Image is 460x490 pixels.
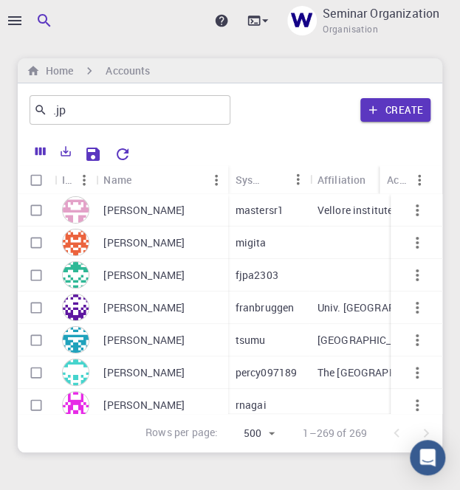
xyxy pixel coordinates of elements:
img: avatar [62,359,89,386]
p: migita [236,235,267,250]
button: Save Explorer Settings [78,139,108,169]
button: Columns [28,139,53,163]
div: Icon [55,165,96,194]
div: System Name [228,165,310,194]
div: System Name [236,165,263,194]
button: Sort [365,168,389,191]
div: Affiliation [317,165,366,194]
p: tsumu [236,333,266,348]
div: Name [103,165,131,194]
p: 1–269 of 269 [303,426,367,441]
img: avatar [62,391,89,418]
div: Actions [380,165,431,194]
p: Univ. [GEOGRAPHIC_DATA] [317,300,429,315]
h6: Home [40,63,73,79]
p: [PERSON_NAME] [103,365,185,380]
div: Actions [387,165,408,194]
p: [PERSON_NAME] [103,268,185,283]
button: Menu [408,168,431,192]
button: Sort [263,168,286,191]
button: Menu [205,168,228,192]
p: The [GEOGRAPHIC_DATA] [317,365,429,380]
img: avatar [62,294,89,321]
img: Seminar Organization [287,6,317,35]
p: mastersr1 [236,203,284,218]
h6: Accounts [106,63,150,79]
button: Menu [72,168,96,192]
p: franbruggen [236,300,295,315]
div: 500 [224,423,279,444]
img: avatar [62,261,89,289]
p: [PERSON_NAME] [103,398,185,413]
button: Export [53,139,78,163]
p: rnagai [236,398,267,413]
div: Open Intercom Messenger [410,440,445,475]
button: Sort [131,168,155,192]
img: avatar [62,229,89,256]
div: Name [96,165,227,194]
div: Icon [62,165,72,194]
p: Rows per page: [145,425,218,442]
p: Vellore institute of technology [317,203,429,218]
button: Create [360,98,430,122]
button: Menu [286,168,310,191]
p: [GEOGRAPHIC_DATA] [317,333,420,348]
button: Reset Explorer Settings [108,139,137,169]
p: percy097189 [236,365,298,380]
p: [PERSON_NAME] [103,235,185,250]
nav: breadcrumb [24,63,153,79]
p: [PERSON_NAME] [103,300,185,315]
span: Support [30,10,83,24]
img: avatar [62,196,89,224]
p: [PERSON_NAME] [103,333,185,348]
p: fjpa2303 [236,268,278,283]
img: avatar [62,326,89,353]
p: [PERSON_NAME] [103,203,185,218]
span: Organisation [323,22,378,37]
div: Affiliation [310,165,436,194]
p: Seminar Organization [323,4,439,22]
